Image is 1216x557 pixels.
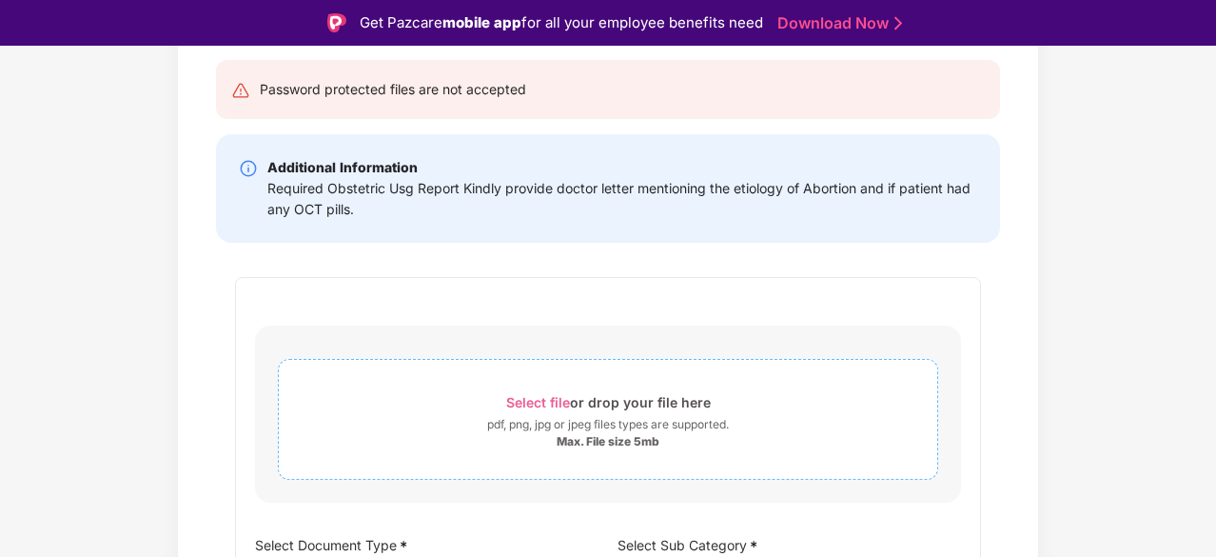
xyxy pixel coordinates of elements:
img: svg+xml;base64,PHN2ZyB4bWxucz0iaHR0cDovL3d3dy53My5vcmcvMjAwMC9zdmciIHdpZHRoPSIyNCIgaGVpZ2h0PSIyNC... [231,81,250,100]
span: Select file [506,394,570,410]
a: Download Now [777,13,896,33]
div: pdf, png, jpg or jpeg files types are supported. [487,415,729,434]
div: or drop your file here [506,389,711,415]
img: Logo [327,13,346,32]
div: Password protected files are not accepted [260,79,526,100]
img: Stroke [894,13,902,33]
div: Get Pazcare for all your employee benefits need [360,11,763,34]
span: Select fileor drop your file herepdf, png, jpg or jpeg files types are supported.Max. File size 5mb [279,374,937,465]
strong: mobile app [442,13,521,31]
div: Max. File size 5mb [557,434,659,449]
img: svg+xml;base64,PHN2ZyBpZD0iSW5mby0yMHgyMCIgeG1sbnM9Imh0dHA6Ly93d3cudzMub3JnLzIwMDAvc3ZnIiB3aWR0aD... [239,159,258,178]
div: Required Obstetric Usg Report Kindly provide doctor letter mentioning the etiology of Abortion an... [267,178,977,220]
b: Additional Information [267,159,418,175]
